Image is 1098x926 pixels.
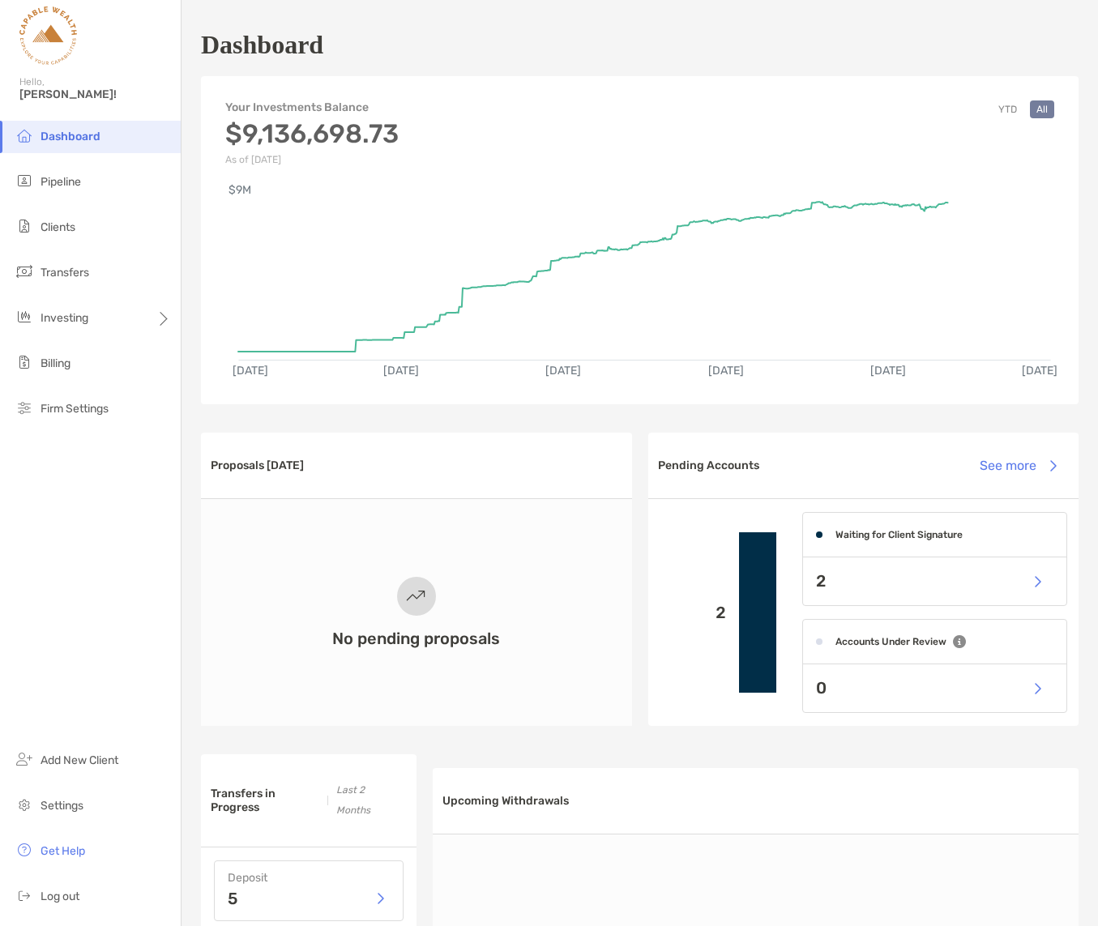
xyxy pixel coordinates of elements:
[211,787,319,814] h3: Transfers in Progress
[15,840,34,860] img: get-help icon
[41,890,79,903] span: Log out
[383,364,419,378] text: [DATE]
[225,100,399,114] h4: Your Investments Balance
[442,794,569,808] h3: Upcoming Withdrawals
[835,636,946,647] h4: Accounts Under Review
[336,780,397,821] p: Last 2 Months
[15,126,34,145] img: dashboard icon
[545,364,581,378] text: [DATE]
[708,364,744,378] text: [DATE]
[332,629,500,648] h3: No pending proposals
[15,398,34,417] img: firm-settings icon
[835,529,963,540] h4: Waiting for Client Signature
[15,749,34,769] img: add_new_client icon
[41,266,89,280] span: Transfers
[233,364,268,378] text: [DATE]
[967,448,1069,484] button: See more
[228,890,237,907] p: 5
[1022,364,1057,378] text: [DATE]
[41,402,109,416] span: Firm Settings
[211,459,304,472] h3: Proposals [DATE]
[15,307,34,326] img: investing icon
[992,100,1023,118] button: YTD
[658,459,759,472] h3: Pending Accounts
[228,871,390,885] h4: Deposit
[41,356,70,370] span: Billing
[15,352,34,372] img: billing icon
[41,175,81,189] span: Pipeline
[225,154,399,165] p: As of [DATE]
[19,6,77,65] img: Zoe Logo
[15,885,34,905] img: logout icon
[1030,100,1054,118] button: All
[41,753,118,767] span: Add New Client
[870,364,906,378] text: [DATE]
[201,30,323,60] h1: Dashboard
[41,311,88,325] span: Investing
[41,799,83,813] span: Settings
[15,216,34,236] img: clients icon
[15,171,34,190] img: pipeline icon
[661,603,727,623] p: 2
[225,118,399,149] h3: $9,136,698.73
[816,571,826,591] p: 2
[15,262,34,281] img: transfers icon
[15,795,34,814] img: settings icon
[41,130,100,143] span: Dashboard
[41,844,85,858] span: Get Help
[816,678,827,698] p: 0
[41,220,75,234] span: Clients
[19,87,171,101] span: [PERSON_NAME]!
[229,183,251,197] text: $9M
